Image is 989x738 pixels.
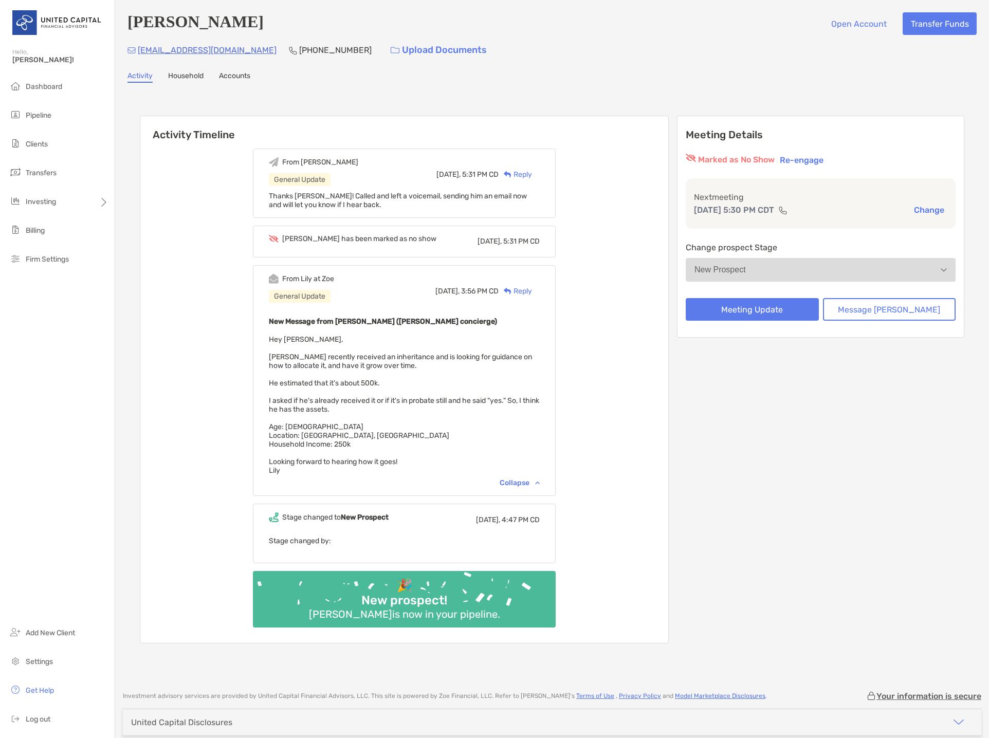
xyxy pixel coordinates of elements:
span: Investing [26,197,56,206]
span: Clients [26,140,48,149]
span: Firm Settings [26,255,69,264]
img: clients icon [9,137,22,150]
div: [PERSON_NAME] has been marked as no show [282,234,436,243]
a: Model Marketplace Disclosures [675,692,765,699]
img: United Capital Logo [12,4,102,41]
img: Event icon [269,235,279,243]
button: Open Account [823,12,894,35]
p: Next meeting [694,191,947,204]
h4: [PERSON_NAME] [127,12,264,35]
img: Confetti [253,571,556,619]
img: communication type [778,206,787,214]
div: Collapse [500,478,540,487]
b: New Message from [PERSON_NAME] ([PERSON_NAME] concierge) [269,317,497,326]
span: Log out [26,715,50,724]
span: 3:56 PM CD [461,287,499,296]
p: Stage changed by: [269,534,540,547]
div: 🎉 [393,578,416,593]
img: Chevron icon [535,481,540,484]
span: [DATE], [478,237,502,246]
button: New Prospect [686,258,956,282]
p: [DATE] 5:30 PM CDT [694,204,774,216]
div: General Update [269,290,331,303]
b: New Prospect [341,513,389,522]
span: 5:31 PM CD [462,170,499,179]
span: [DATE], [476,515,500,524]
a: Upload Documents [384,39,493,61]
span: Dashboard [26,82,62,91]
div: New prospect! [357,593,451,608]
img: transfers icon [9,166,22,178]
div: From [PERSON_NAME] [282,158,358,167]
span: Pipeline [26,111,51,120]
img: pipeline icon [9,108,22,121]
span: Billing [26,226,45,235]
button: Change [911,205,947,215]
img: logout icon [9,712,22,725]
img: get-help icon [9,684,22,696]
span: 4:47 PM CD [502,515,540,524]
p: Change prospect Stage [686,241,956,254]
div: From Lily at Zoe [282,274,334,283]
p: Meeting Details [686,128,956,141]
p: [EMAIL_ADDRESS][DOMAIN_NAME] [138,44,277,57]
img: investing icon [9,195,22,207]
img: settings icon [9,655,22,667]
span: Add New Client [26,629,75,637]
span: Transfers [26,169,57,177]
img: firm-settings icon [9,252,22,265]
div: Reply [499,286,532,297]
div: United Capital Disclosures [131,717,232,727]
span: [PERSON_NAME]! [12,56,108,64]
p: [PHONE_NUMBER] [299,44,372,57]
p: Marked as No Show [698,154,775,166]
div: New Prospect [694,265,746,274]
span: Hey [PERSON_NAME], [PERSON_NAME] recently received an inheritance and is looking for guidance on ... [269,335,539,475]
img: Reply icon [504,288,511,294]
button: Meeting Update [686,298,819,321]
img: Event icon [269,274,279,284]
a: Privacy Policy [619,692,661,699]
div: Stage changed to [282,513,389,522]
button: Re-engage [777,154,827,166]
button: Transfer Funds [903,12,977,35]
a: Activity [127,71,153,83]
span: 5:31 PM CD [503,237,540,246]
img: add_new_client icon [9,626,22,638]
img: button icon [391,47,399,54]
img: Event icon [269,512,279,522]
img: Email Icon [127,47,136,53]
a: Accounts [219,71,250,83]
img: billing icon [9,224,22,236]
div: General Update [269,173,331,186]
a: Household [168,71,204,83]
div: [PERSON_NAME] is now in your pipeline. [305,608,504,620]
img: dashboard icon [9,80,22,92]
img: Phone Icon [289,46,297,54]
span: [DATE], [436,170,461,179]
span: Get Help [26,686,54,695]
span: [DATE], [435,287,460,296]
img: red eyr [686,154,696,162]
button: Message [PERSON_NAME] [823,298,956,321]
img: Event icon [269,157,279,167]
div: Reply [499,169,532,180]
img: Reply icon [504,171,511,178]
img: icon arrow [953,716,965,728]
span: Settings [26,657,53,666]
p: Your information is secure [876,691,981,701]
h6: Activity Timeline [140,116,668,141]
span: Thanks [PERSON_NAME]! Called and left a voicemail, sending him an email now and will let you know... [269,192,527,209]
img: Open dropdown arrow [941,268,947,272]
p: Investment advisory services are provided by United Capital Financial Advisors, LLC . This site i... [123,692,767,700]
a: Terms of Use [576,692,614,699]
